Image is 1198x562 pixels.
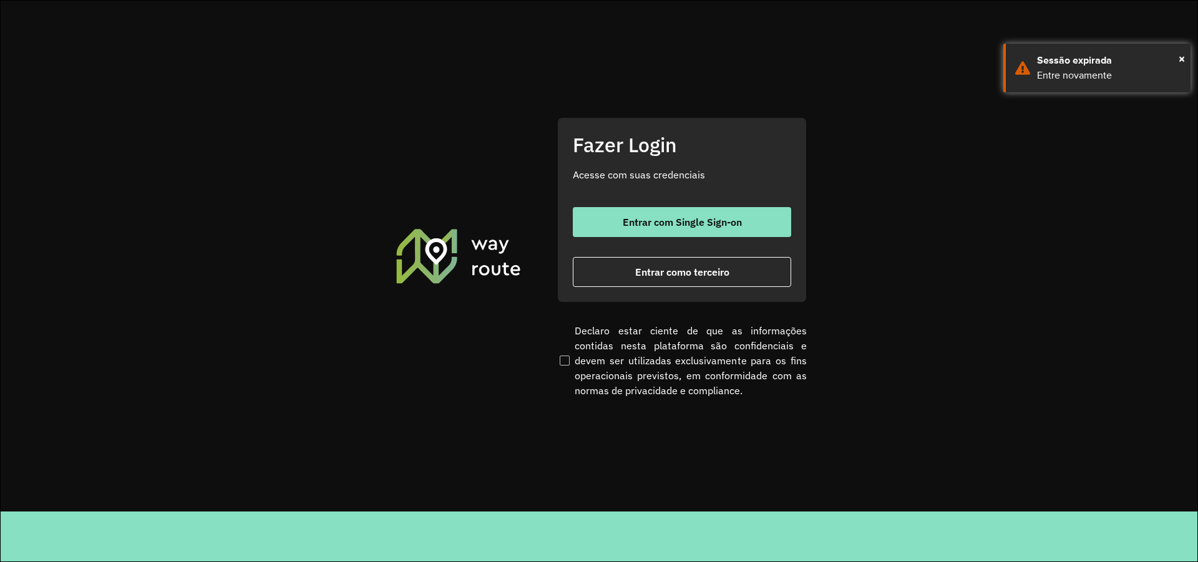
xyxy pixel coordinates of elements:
span: Entrar como terceiro [635,267,729,277]
img: Roteirizador AmbevTech [394,227,523,284]
span: × [1179,49,1185,68]
button: button [573,207,791,237]
div: Sessão expirada [1037,53,1181,68]
button: button [573,257,791,287]
label: Declaro estar ciente de que as informações contidas nesta plataforma são confidenciais e devem se... [557,323,807,398]
span: Entrar com Single Sign-on [623,217,742,227]
div: Entre novamente [1037,68,1181,83]
button: Close [1179,49,1185,68]
p: Acesse com suas credenciais [573,167,791,182]
h2: Fazer Login [573,133,791,157]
